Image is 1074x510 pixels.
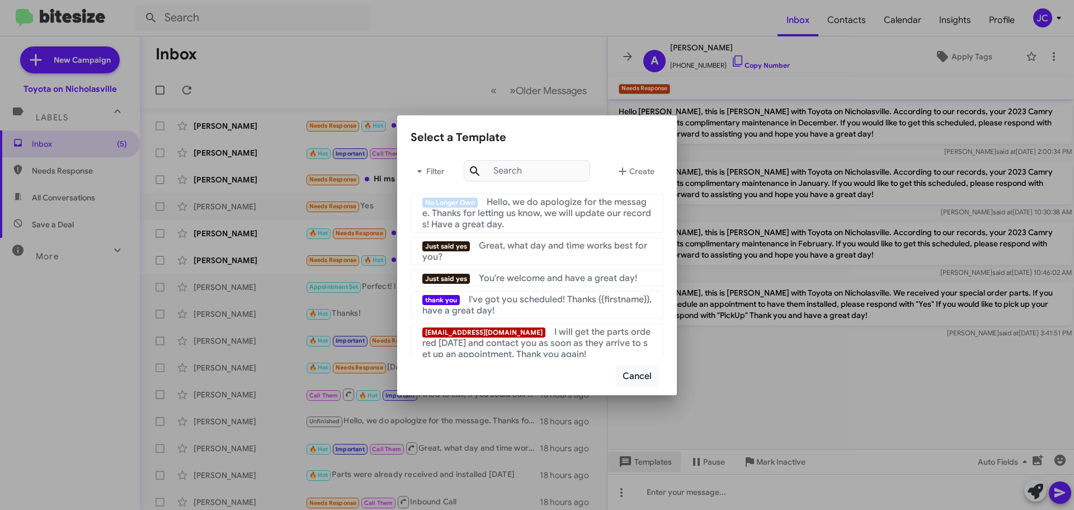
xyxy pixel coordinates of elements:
[411,158,446,185] button: Filter
[422,327,545,338] span: [EMAIL_ADDRESS][DOMAIN_NAME]
[479,273,637,284] span: You're welcome and have a great day!
[422,274,470,284] span: Just said yes
[422,198,478,208] span: No Longer Own
[616,161,654,181] span: Create
[615,366,659,387] button: Cancel
[422,295,460,305] span: thank you
[464,160,590,181] input: Search
[422,241,470,251] span: Just said yes
[411,129,663,147] div: Select a Template
[607,158,663,185] button: Create
[422,294,652,316] span: I've got you scheduled! Thanks {{firstname}}, have a great day!
[422,240,647,263] span: Great, what day and time works best for you?
[422,196,651,230] span: Hello, we do apologize for the message. Thanks for letting us know, we will update our records! H...
[422,326,651,360] span: I will get the parts ordered [DATE] and contact you as soon as they arrive to set up an appointme...
[411,161,446,181] span: Filter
